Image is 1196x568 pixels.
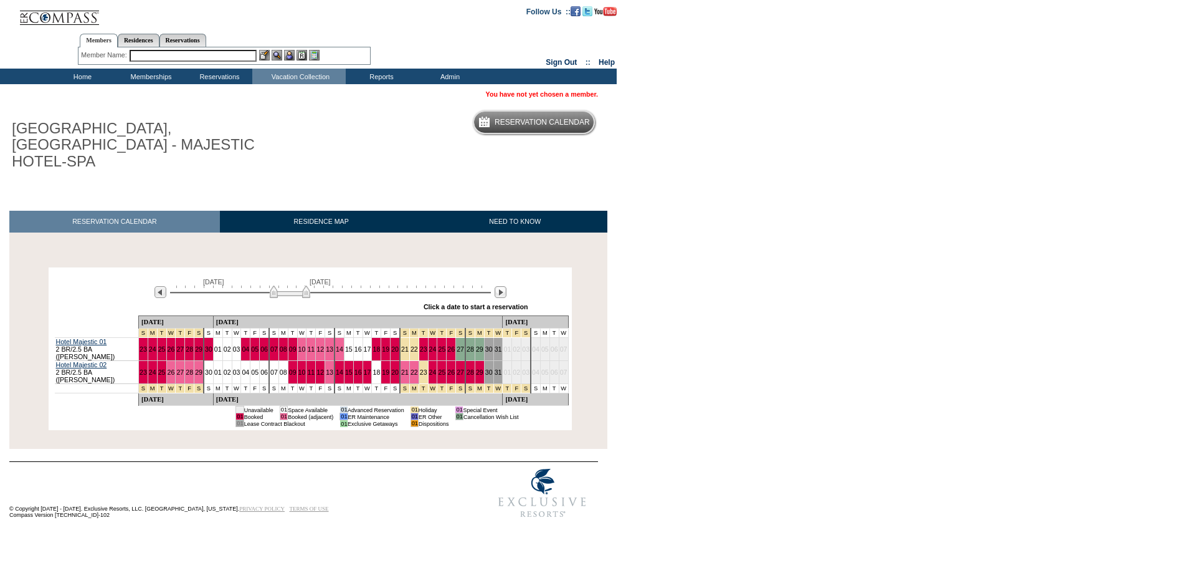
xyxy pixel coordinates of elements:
[213,393,503,406] td: [DATE]
[166,329,176,338] td: Thanksgiving
[298,345,306,353] a: 10
[232,384,241,393] td: W
[419,407,449,413] td: Holiday
[549,384,559,393] td: T
[288,384,297,393] td: T
[195,368,202,376] a: 29
[401,345,409,353] a: 21
[531,361,540,384] td: 04
[348,407,404,413] td: Advanced Reservation
[220,211,423,233] a: RESIDENCE MAP
[486,90,598,98] span: You have not yet chosen a member.
[476,368,483,376] a: 29
[56,338,107,345] a: Hotel Majestic 01
[512,329,521,338] td: New Year's
[467,368,474,376] a: 28
[411,413,418,420] td: 01
[9,211,220,233] a: RESERVATION CALENDAR
[391,368,399,376] a: 20
[138,393,213,406] td: [DATE]
[158,345,166,353] a: 25
[288,413,334,420] td: Booked (adjacent)
[236,407,244,413] td: 01
[493,384,503,393] td: New Year's
[521,338,531,361] td: 03
[475,329,484,338] td: New Year's
[391,345,399,353] a: 20
[176,345,184,353] a: 27
[138,384,148,393] td: Thanksgiving
[414,69,483,84] td: Admin
[512,338,521,361] td: 02
[252,69,346,84] td: Vacation Collection
[503,361,512,384] td: 01
[280,413,287,420] td: 01
[251,345,259,353] a: 05
[259,50,270,60] img: b_edit.gif
[420,368,427,376] a: 23
[185,329,194,338] td: Thanksgiving
[586,58,591,67] span: ::
[456,384,465,393] td: Christmas
[115,69,184,84] td: Memberships
[348,413,404,420] td: ER Maintenance
[224,345,231,353] a: 02
[364,368,371,376] a: 17
[56,361,107,368] a: Hotel Majestic 02
[80,34,118,47] a: Members
[512,361,521,384] td: 02
[205,368,212,376] a: 30
[280,407,287,413] td: 01
[540,338,549,361] td: 05
[455,407,463,413] td: 01
[419,329,428,338] td: Christmas
[168,345,175,353] a: 26
[428,329,437,338] td: Christmas
[47,69,115,84] td: Home
[391,384,400,393] td: S
[373,345,380,353] a: 18
[260,368,268,376] a: 06
[148,384,157,393] td: Thanksgiving
[194,329,204,338] td: Thanksgiving
[297,329,306,338] td: W
[159,34,206,47] a: Reservations
[429,368,437,376] a: 24
[594,7,617,14] a: Subscribe to our YouTube Channel
[158,368,166,376] a: 25
[363,384,372,393] td: W
[411,407,418,413] td: 01
[316,329,325,338] td: F
[437,329,447,338] td: Christmas
[195,345,202,353] a: 29
[540,361,549,384] td: 05
[176,384,185,393] td: Thanksgiving
[242,368,249,376] a: 04
[495,368,502,376] a: 31
[340,413,348,420] td: 01
[232,329,241,338] td: W
[493,329,503,338] td: New Year's
[288,329,297,338] td: T
[236,420,244,427] td: 01
[335,329,344,338] td: S
[149,345,156,353] a: 24
[345,345,353,353] a: 15
[316,345,324,353] a: 12
[306,384,316,393] td: T
[244,407,273,413] td: Unavailable
[154,286,166,298] img: Previous
[250,384,260,393] td: F
[401,368,409,376] a: 21
[269,384,278,393] td: S
[512,384,521,393] td: New Year's
[594,7,617,16] img: Subscribe to our YouTube Channel
[363,329,372,338] td: W
[521,384,531,393] td: New Year's
[447,345,455,353] a: 26
[250,329,260,338] td: F
[242,345,249,353] a: 04
[298,368,306,376] a: 10
[540,384,549,393] td: M
[465,329,475,338] td: New Year's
